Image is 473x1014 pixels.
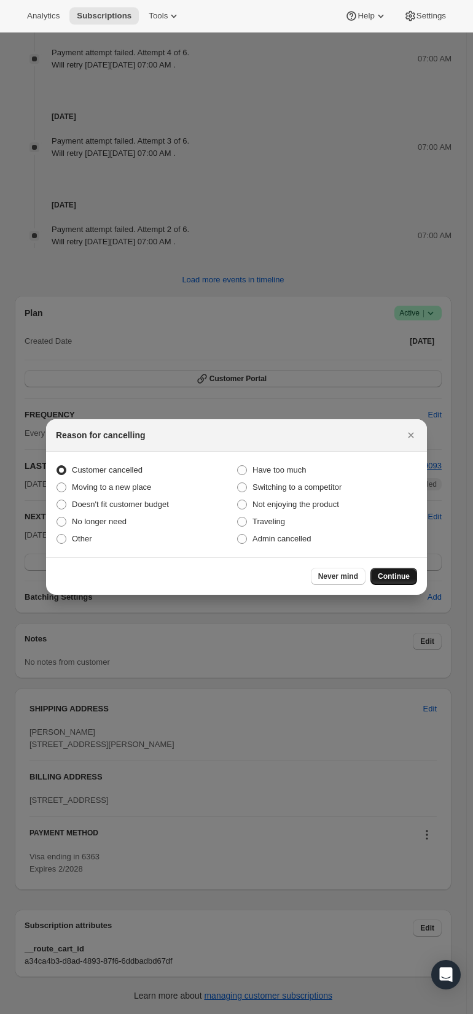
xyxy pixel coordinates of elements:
span: Not enjoying the product [252,500,339,509]
span: Doesn't fit customer budget [72,500,169,509]
h2: Reason for cancelling [56,429,145,441]
span: Moving to a new place [72,482,151,492]
span: Traveling [252,517,285,526]
button: Subscriptions [69,7,139,25]
span: Help [358,11,374,21]
span: Never mind [318,571,358,581]
button: Analytics [20,7,67,25]
button: Settings [397,7,453,25]
button: Help [338,7,394,25]
span: Subscriptions [77,11,131,21]
button: Continue [370,568,417,585]
span: Other [72,534,92,543]
span: Tools [149,11,168,21]
span: Switching to a competitor [252,482,342,492]
div: Open Intercom Messenger [431,960,461,989]
span: Continue [378,571,410,581]
span: No longer need [72,517,127,526]
span: Analytics [27,11,60,21]
span: Settings [416,11,446,21]
span: Have too much [252,465,306,474]
button: Never mind [311,568,365,585]
span: Customer cancelled [72,465,143,474]
button: Tools [141,7,187,25]
button: Close [402,427,420,444]
span: Admin cancelled [252,534,311,543]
